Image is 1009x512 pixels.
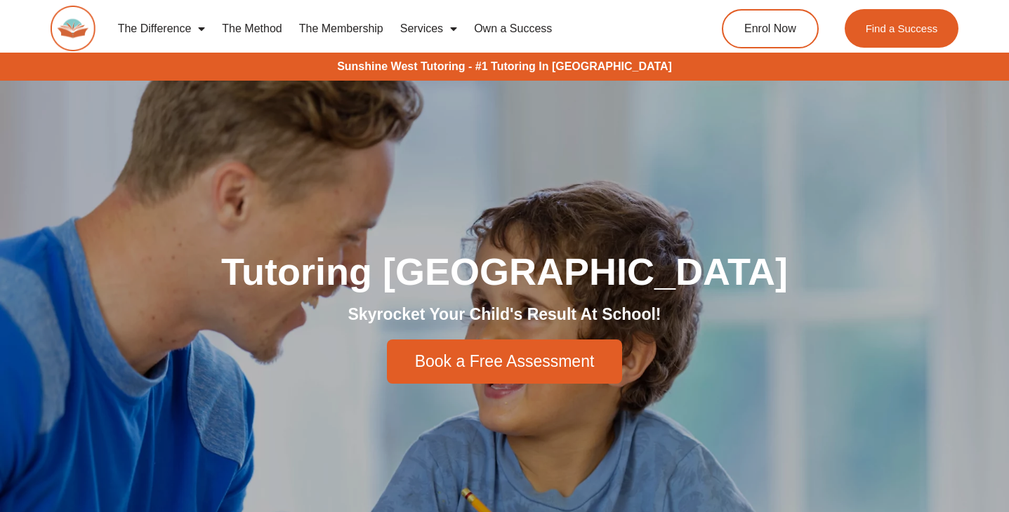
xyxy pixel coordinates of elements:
a: Book a Free Assessment [387,339,623,384]
a: Own a Success [466,13,560,45]
a: The Method [213,13,290,45]
a: Services [392,13,466,45]
a: Enrol Now [722,9,819,48]
h1: Tutoring [GEOGRAPHIC_DATA] [112,252,898,290]
span: Book a Free Assessment [415,353,595,370]
a: Find a Success [845,9,959,48]
a: The Membership [291,13,392,45]
nav: Menu [110,13,670,45]
span: Enrol Now [744,23,796,34]
span: Find a Success [866,23,938,34]
a: The Difference [110,13,214,45]
h2: Skyrocket Your Child's Result At School! [112,304,898,325]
